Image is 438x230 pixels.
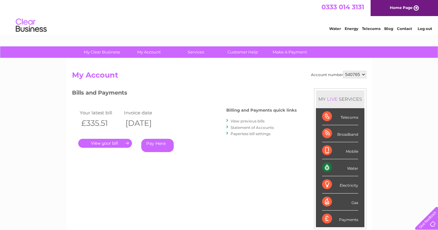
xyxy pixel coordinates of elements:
div: Clear Business is a trading name of Verastar Limited (registered in [GEOGRAPHIC_DATA] No. 3667643... [73,3,365,30]
a: 0333 014 3131 [321,3,364,11]
a: Customer Help [217,46,268,58]
div: Electricity [322,176,358,193]
div: Payments [322,211,358,227]
a: Pay Here [141,139,174,152]
a: Water [329,26,341,31]
div: MY SERVICES [316,90,364,108]
div: Account number [311,71,366,78]
a: Log out [418,26,432,31]
a: Make A Payment [264,46,315,58]
h4: Billing and Payments quick links [226,108,297,113]
a: My Clear Business [76,46,127,58]
a: Contact [397,26,412,31]
h3: Bills and Payments [72,88,297,99]
h2: My Account [72,71,366,83]
a: Telecoms [362,26,381,31]
a: View previous bills [231,119,265,123]
div: Gas [322,194,358,211]
a: Paperless bill settings [231,131,270,136]
td: Your latest bill [78,109,123,117]
a: My Account [123,46,174,58]
a: Statement of Accounts [231,125,274,130]
a: Energy [345,26,358,31]
div: Telecoms [322,108,358,125]
td: Invoice date [122,109,167,117]
a: Blog [384,26,393,31]
th: £335.51 [78,117,123,130]
div: Broadband [322,125,358,142]
div: Water [322,159,358,176]
div: Mobile [322,142,358,159]
img: logo.png [15,16,47,35]
div: LIVE [326,96,339,102]
a: . [78,139,132,148]
a: Services [170,46,221,58]
th: [DATE] [122,117,167,130]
